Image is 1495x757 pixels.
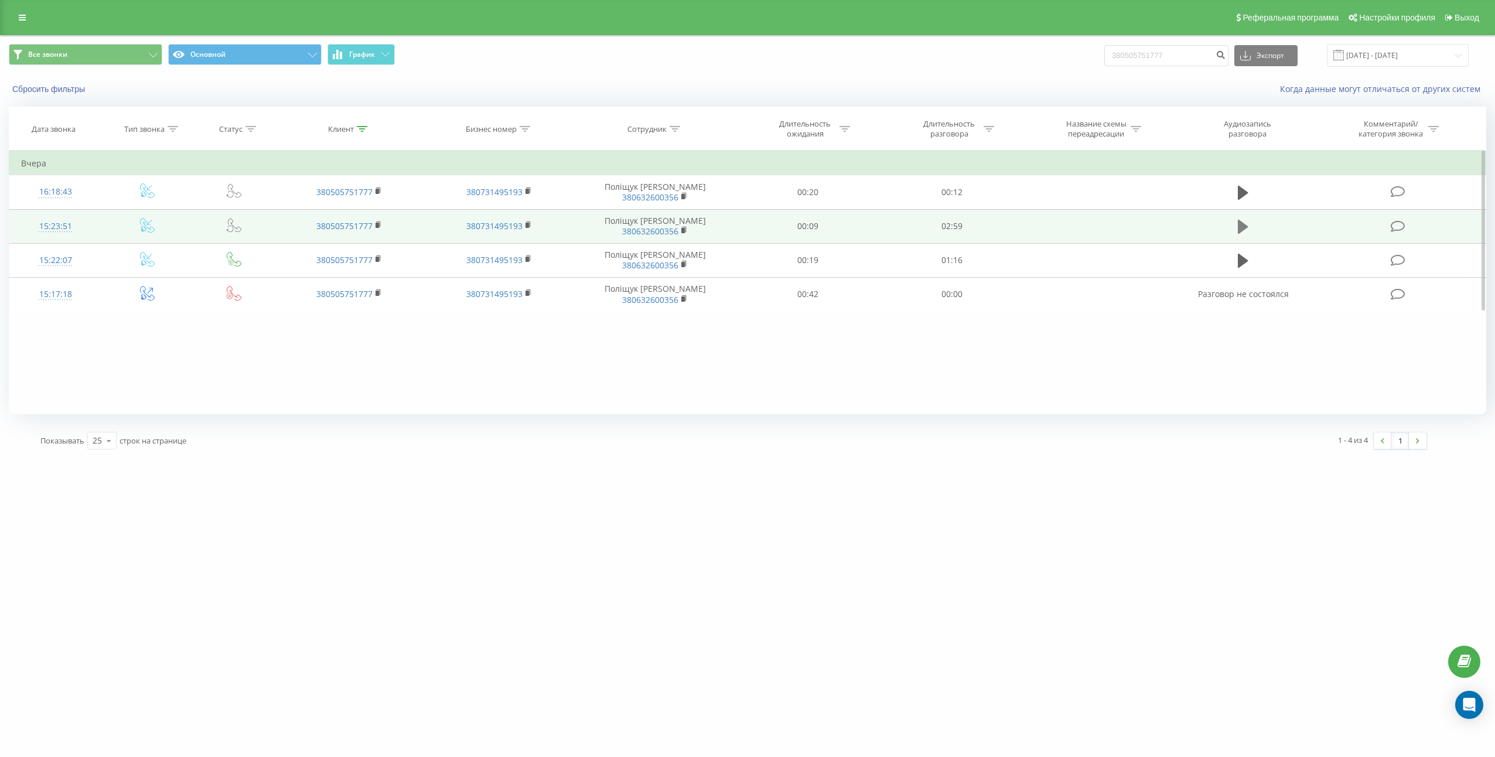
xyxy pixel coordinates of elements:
[880,277,1024,311] td: 00:00
[1065,119,1128,139] div: Название схемы переадресации
[1357,119,1425,139] div: Комментарий/категория звонка
[736,175,880,209] td: 00:20
[1104,45,1228,66] input: Поиск по номеру
[316,186,373,197] a: 380505751777
[918,119,981,139] div: Длительность разговора
[93,435,102,446] div: 25
[1455,691,1483,719] div: Open Intercom Messenger
[9,44,162,65] button: Все звонки
[168,44,322,65] button: Основной
[219,124,243,134] div: Статус
[1234,45,1298,66] button: Экспорт
[574,243,736,277] td: Поліщук [PERSON_NAME]
[1338,434,1368,446] div: 1 - 4 из 4
[466,254,523,265] a: 380731495193
[736,277,880,311] td: 00:42
[21,249,90,272] div: 15:22:07
[622,294,678,305] a: 380632600356
[9,152,1486,175] td: Вчера
[9,84,91,94] button: Сбросить фильтры
[327,44,395,65] button: График
[574,175,736,209] td: Поліщук [PERSON_NAME]
[316,288,373,299] a: 380505751777
[1198,288,1289,299] span: Разговор не состоялся
[124,124,165,134] div: Тип звонка
[880,243,1024,277] td: 01:16
[466,220,523,231] a: 380731495193
[328,124,354,134] div: Клиент
[880,175,1024,209] td: 00:12
[40,435,84,446] span: Показывать
[627,124,667,134] div: Сотрудник
[1280,83,1486,94] a: Когда данные могут отличаться от других систем
[466,124,517,134] div: Бизнес номер
[21,283,90,306] div: 15:17:18
[349,50,375,59] span: График
[1455,13,1479,22] span: Выход
[622,260,678,271] a: 380632600356
[21,215,90,238] div: 15:23:51
[574,209,736,243] td: Поліщук [PERSON_NAME]
[316,220,373,231] a: 380505751777
[774,119,837,139] div: Длительность ожидания
[32,124,76,134] div: Дата звонка
[1243,13,1339,22] span: Реферальная программа
[21,180,90,203] div: 16:18:43
[622,192,678,203] a: 380632600356
[574,277,736,311] td: Поліщук [PERSON_NAME]
[1359,13,1435,22] span: Настройки профиля
[1209,119,1285,139] div: Аудиозапись разговора
[466,186,523,197] a: 380731495193
[736,209,880,243] td: 00:09
[622,226,678,237] a: 380632600356
[28,50,67,59] span: Все звонки
[120,435,186,446] span: строк на странице
[1391,432,1409,449] a: 1
[880,209,1024,243] td: 02:59
[466,288,523,299] a: 380731495193
[316,254,373,265] a: 380505751777
[736,243,880,277] td: 00:19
